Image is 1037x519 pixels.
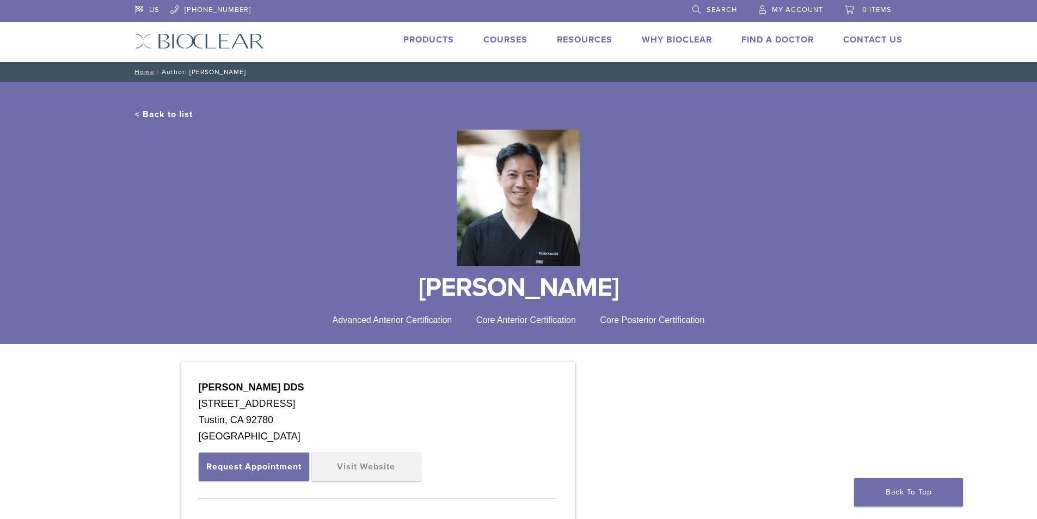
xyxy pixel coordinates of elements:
[483,34,527,45] a: Courses
[843,34,903,45] a: Contact Us
[155,69,162,75] span: /
[772,5,823,14] span: My Account
[600,315,704,325] span: Core Posterior Certification
[557,34,612,45] a: Resources
[642,34,712,45] a: Why Bioclear
[131,68,155,76] a: Home
[854,478,963,506] a: Back To Top
[135,109,193,120] a: < Back to list
[312,453,421,481] a: Visit Website
[135,33,264,49] img: Bioclear
[199,382,304,393] strong: [PERSON_NAME] DDS
[127,62,911,82] nav: Author: [PERSON_NAME]
[457,130,580,266] img: Bioclear
[741,34,814,45] a: Find A Doctor
[403,34,454,45] a: Products
[476,315,576,325] span: Core Anterior Certification
[707,5,737,14] span: Search
[199,453,309,481] button: Request Appointment
[199,412,557,444] div: Tustin, CA 92780 [GEOGRAPHIC_DATA]
[333,315,452,325] span: Advanced Anterior Certification
[135,274,903,301] h1: [PERSON_NAME]
[862,5,892,14] span: 0 items
[199,395,557,412] div: [STREET_ADDRESS]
